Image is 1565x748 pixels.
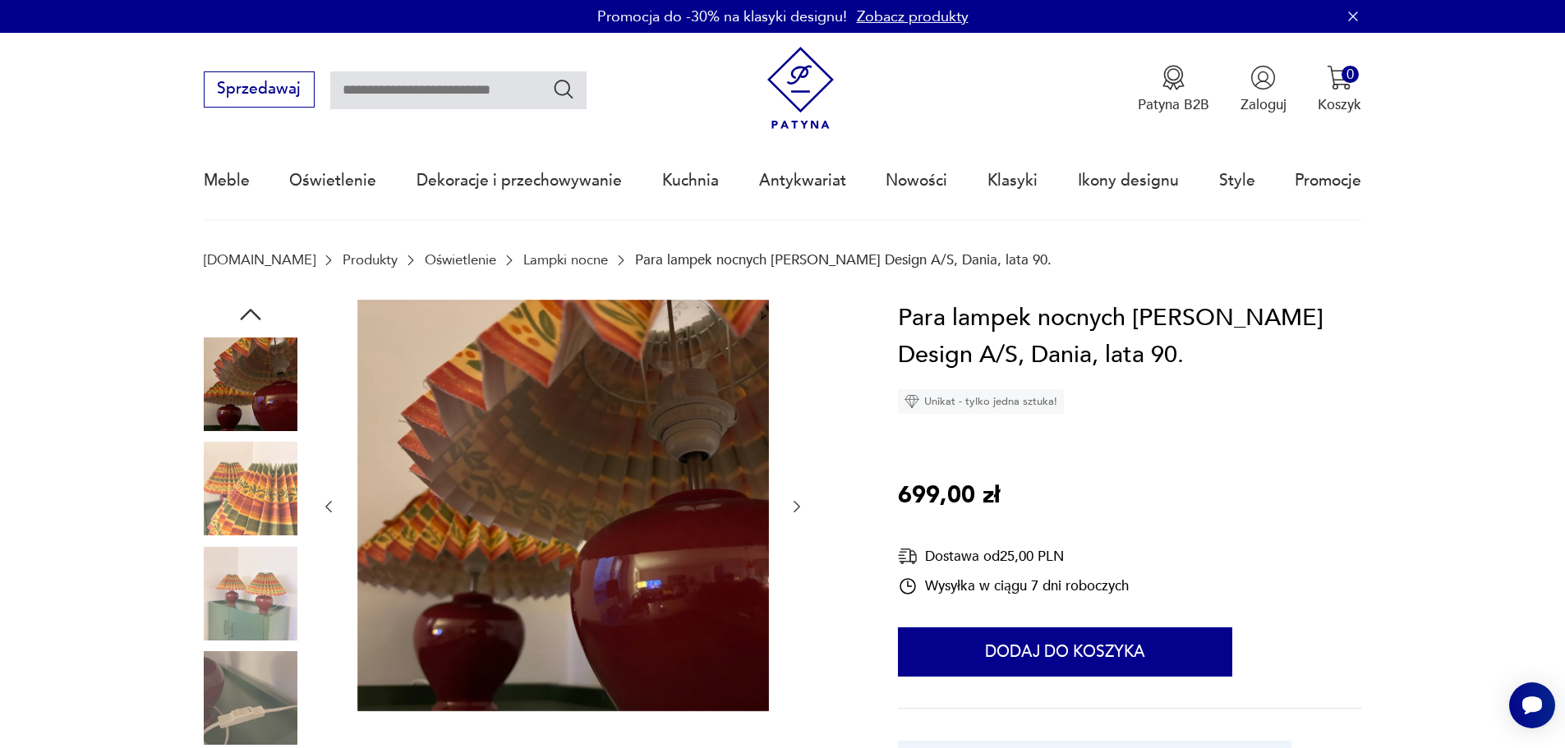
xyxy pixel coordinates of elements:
a: Ikony designu [1078,143,1179,218]
a: Meble [204,143,250,218]
p: Koszyk [1318,95,1361,114]
p: Zaloguj [1240,95,1287,114]
button: Sprzedawaj [204,71,315,108]
img: Patyna - sklep z meblami i dekoracjami vintage [759,47,842,130]
img: Zdjęcie produktu Para lampek nocnych Lene Bierre Design A/S, Dania, lata 90. [204,337,297,431]
a: Sprzedawaj [204,84,315,97]
a: Promocje [1295,143,1361,218]
a: Produkty [343,252,398,268]
a: [DOMAIN_NAME] [204,252,315,268]
img: Zdjęcie produktu Para lampek nocnych Lene Bierre Design A/S, Dania, lata 90. [357,300,769,711]
img: Ikona koszyka [1327,65,1352,90]
div: Wysyłka w ciągu 7 dni roboczych [898,576,1129,596]
p: 699,00 zł [898,477,1000,515]
p: Para lampek nocnych [PERSON_NAME] Design A/S, Dania, lata 90. [635,252,1052,268]
img: Ikona dostawy [898,546,918,567]
a: Style [1219,143,1255,218]
a: Zobacz produkty [857,7,969,27]
iframe: Smartsupp widget button [1509,682,1555,728]
img: Zdjęcie produktu Para lampek nocnych Lene Bierre Design A/S, Dania, lata 90. [204,547,297,640]
button: Dodaj do koszyka [898,627,1232,677]
a: Lampki nocne [523,252,608,268]
div: Unikat - tylko jedna sztuka! [898,389,1064,414]
div: Dostawa od 25,00 PLN [898,546,1129,567]
a: Dekoracje i przechowywanie [417,143,622,218]
a: Oświetlenie [425,252,496,268]
a: Kuchnia [662,143,719,218]
a: Ikona medaluPatyna B2B [1138,65,1209,114]
p: Promocja do -30% na klasyki designu! [597,7,847,27]
p: Patyna B2B [1138,95,1209,114]
a: Nowości [886,143,947,218]
a: Oświetlenie [289,143,376,218]
button: Patyna B2B [1138,65,1209,114]
h1: Para lampek nocnych [PERSON_NAME] Design A/S, Dania, lata 90. [898,300,1361,374]
img: Ikona medalu [1161,65,1186,90]
button: Szukaj [552,77,576,101]
img: Ikonka użytkownika [1250,65,1276,90]
img: Zdjęcie produktu Para lampek nocnych Lene Bierre Design A/S, Dania, lata 90. [204,651,297,745]
img: Zdjęcie produktu Para lampek nocnych Lene Bierre Design A/S, Dania, lata 90. [204,442,297,535]
button: 0Koszyk [1318,65,1361,114]
a: Antykwariat [759,143,846,218]
button: Zaloguj [1240,65,1287,114]
a: Klasyki [987,143,1038,218]
img: Ikona diamentu [904,394,919,409]
div: 0 [1342,66,1359,83]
